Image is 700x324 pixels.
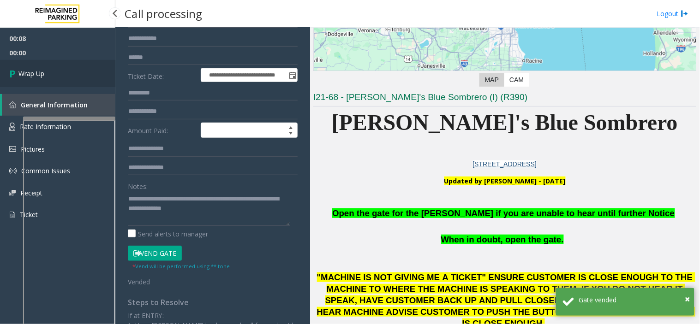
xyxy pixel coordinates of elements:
h3: Call processing [120,2,207,25]
span: Toggle popup [287,69,297,82]
img: 'icon' [9,167,17,175]
span: Receipt [20,189,42,197]
span: Wrap Up [18,69,44,78]
img: 'icon' [9,190,16,196]
button: Vend Gate [128,246,182,261]
label: CAM [504,73,529,87]
a: General Information [2,94,115,116]
span: Increase value [284,123,297,130]
label: Map [479,73,504,87]
span: Open the gate for the [PERSON_NAME] if you are unable to hear until further Notice [332,208,675,218]
label: Send alerts to manager [128,229,208,239]
img: 'icon' [9,146,16,152]
p: If at ENTRY: [128,311,298,320]
span: When in doubt, open the gate. [441,235,564,244]
span: Rate Information [20,122,71,131]
button: Close [685,292,690,306]
span: General Information [21,100,88,109]
label: Notes: [128,178,148,191]
b: Updated by [PERSON_NAME] - [DATE] [444,177,566,185]
div: Gate vended [579,295,688,305]
small: Vend will be performed using ** tone [132,263,230,270]
label: Amount Paid: [126,123,198,138]
span: Pictures [21,145,45,153]
h4: Steps to Resolve [128,298,298,307]
img: 'icon' [9,211,15,219]
a: [STREET_ADDRESS] [473,160,537,168]
span: × [685,293,690,305]
span: Vended [128,277,150,286]
img: logout [681,9,688,18]
span: Ticket [20,210,38,219]
img: 'icon' [9,123,15,131]
span: [PERSON_NAME]'s Blue Sombrero [332,110,678,135]
img: 'icon' [9,101,16,108]
span: Common Issues [21,166,70,175]
a: Logout [657,9,688,18]
h3: I21-68 - [PERSON_NAME]'s Blue Sombrero (I) (R390) [313,91,696,106]
span: Decrease value [284,130,297,138]
label: Ticket Date: [126,68,198,82]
